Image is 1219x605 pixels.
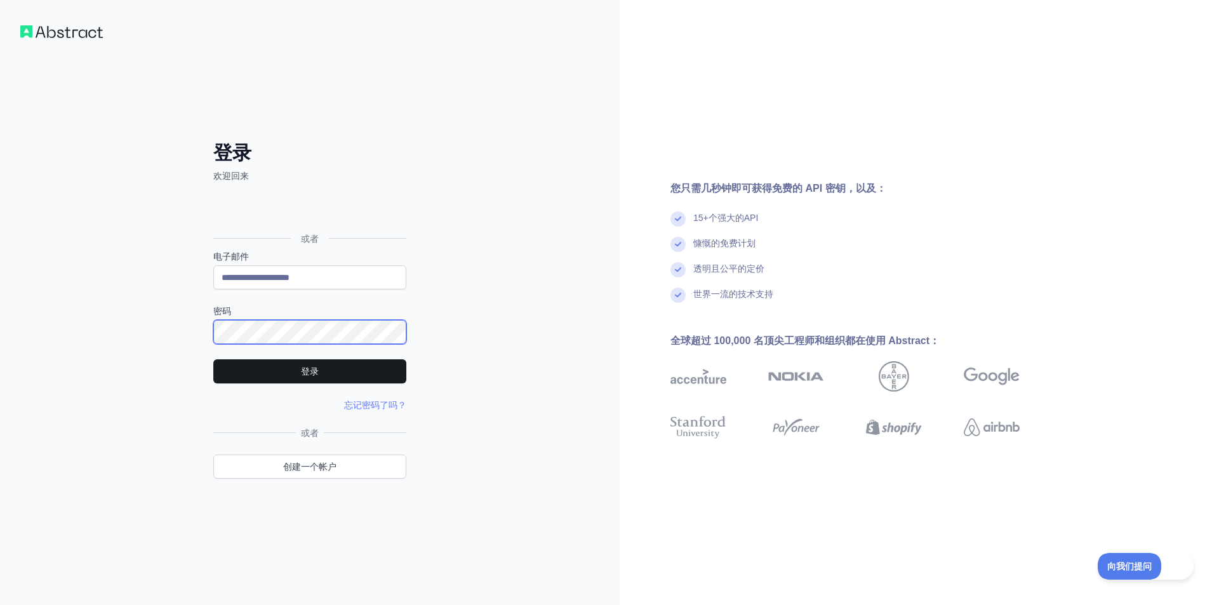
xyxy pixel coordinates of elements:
[301,366,319,376] font: 登录
[693,213,758,223] font: 15+个强大的API
[213,455,406,479] a: 创建一个帐户
[207,196,410,224] iframe: 使用 Google 按钮登录
[213,142,251,163] font: 登录
[301,234,319,244] font: 或者
[283,462,336,472] font: 创建一个帐户
[693,289,773,299] font: 世界一流的技术支持
[768,361,824,392] img: 诺基亚
[964,413,1020,441] img: 爱彼迎
[213,251,249,262] font: 电子邮件
[1098,553,1194,580] iframe: 切换客户支持
[693,238,756,248] font: 慷慨的免费计划
[670,211,686,227] img: 复选标记
[213,359,406,383] button: 登录
[693,263,764,274] font: 透明且公平的定价
[670,183,886,194] font: 您只需几秒钟即可获得免费的 API 密钥，以及：
[670,288,686,303] img: 复选标记
[670,361,726,392] img: 埃森哲
[670,335,940,346] font: 全球超过 100,000 名顶尖工程师和组织都在使用 Abstract：
[670,262,686,277] img: 复选标记
[213,171,249,181] font: 欢迎回来
[866,413,922,441] img: Shopify
[20,25,103,38] img: 工作流程
[768,413,824,441] img: 派安盈
[301,428,319,438] font: 或者
[213,306,231,316] font: 密码
[670,237,686,252] img: 复选标记
[670,413,726,441] img: 斯坦福大学
[964,361,1020,392] img: 谷歌
[344,400,406,410] a: 忘记密码了吗？
[879,361,909,392] img: 拜耳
